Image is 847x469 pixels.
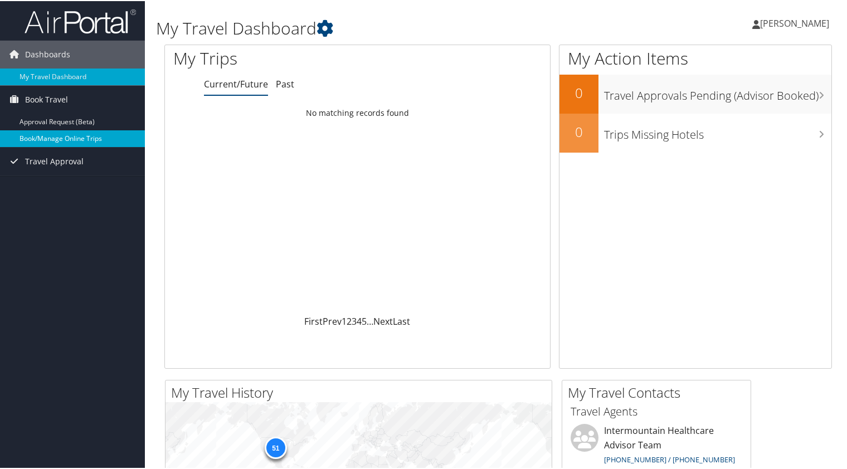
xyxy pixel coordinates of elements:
[171,382,552,401] h2: My Travel History
[559,46,831,69] h1: My Action Items
[25,146,84,174] span: Travel Approval
[604,120,831,141] h3: Trips Missing Hotels
[347,314,352,326] a: 2
[276,77,294,89] a: Past
[25,40,70,67] span: Dashboards
[362,314,367,326] a: 5
[323,314,342,326] a: Prev
[393,314,410,326] a: Last
[173,46,381,69] h1: My Trips
[342,314,347,326] a: 1
[568,382,751,401] h2: My Travel Contacts
[559,74,831,113] a: 0Travel Approvals Pending (Advisor Booked)
[559,113,831,152] a: 0Trips Missing Hotels
[357,314,362,326] a: 4
[25,7,136,33] img: airportal-logo.png
[559,82,598,101] h2: 0
[559,121,598,140] h2: 0
[352,314,357,326] a: 3
[373,314,393,326] a: Next
[752,6,840,39] a: [PERSON_NAME]
[367,314,373,326] span: …
[165,102,550,122] td: No matching records found
[156,16,612,39] h1: My Travel Dashboard
[264,436,286,458] div: 51
[760,16,829,28] span: [PERSON_NAME]
[604,453,735,463] a: [PHONE_NUMBER] / [PHONE_NUMBER]
[25,85,68,113] span: Book Travel
[304,314,323,326] a: First
[204,77,268,89] a: Current/Future
[571,403,742,418] h3: Travel Agents
[604,81,831,102] h3: Travel Approvals Pending (Advisor Booked)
